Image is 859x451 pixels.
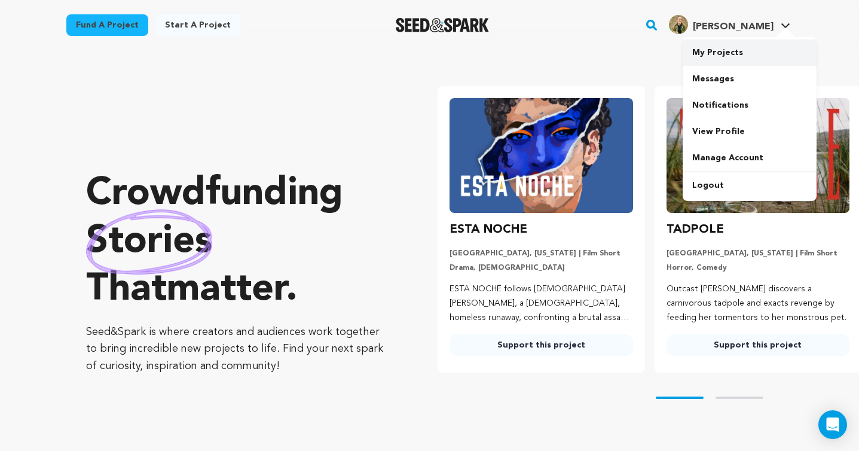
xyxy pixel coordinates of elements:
[683,172,817,199] a: Logout
[450,282,632,325] p: ESTA NOCHE follows [DEMOGRAPHIC_DATA] [PERSON_NAME], a [DEMOGRAPHIC_DATA], homeless runaway, conf...
[693,22,774,32] span: [PERSON_NAME]
[683,145,817,171] a: Manage Account
[66,14,148,36] a: Fund a project
[86,170,390,314] p: Crowdfunding that .
[450,263,632,273] p: Drama, [DEMOGRAPHIC_DATA]
[667,263,849,273] p: Horror, Comedy
[683,39,817,66] a: My Projects
[667,334,849,356] a: Support this project
[683,92,817,118] a: Notifications
[155,14,240,36] a: Start a project
[683,118,817,145] a: View Profile
[450,249,632,258] p: [GEOGRAPHIC_DATA], [US_STATE] | Film Short
[669,15,774,34] div: Gaby S.'s Profile
[667,13,793,38] span: Gaby S.'s Profile
[396,18,490,32] a: Seed&Spark Homepage
[86,209,212,275] img: hand sketched image
[167,271,286,309] span: matter
[450,220,527,239] h3: ESTA NOCHE
[86,324,390,375] p: Seed&Spark is where creators and audiences work together to bring incredible new projects to life...
[667,220,724,239] h3: TADPOLE
[667,98,849,213] img: TADPOLE image
[818,410,847,439] div: Open Intercom Messenger
[450,98,632,213] img: ESTA NOCHE image
[683,66,817,92] a: Messages
[667,249,849,258] p: [GEOGRAPHIC_DATA], [US_STATE] | Film Short
[396,18,490,32] img: Seed&Spark Logo Dark Mode
[667,282,849,325] p: Outcast [PERSON_NAME] discovers a carnivorous tadpole and exacts revenge by feeding her tormentor...
[667,13,793,34] a: Gaby S.'s Profile
[450,334,632,356] a: Support this project
[669,15,688,34] img: 81c6a4104cefe31f.jpg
